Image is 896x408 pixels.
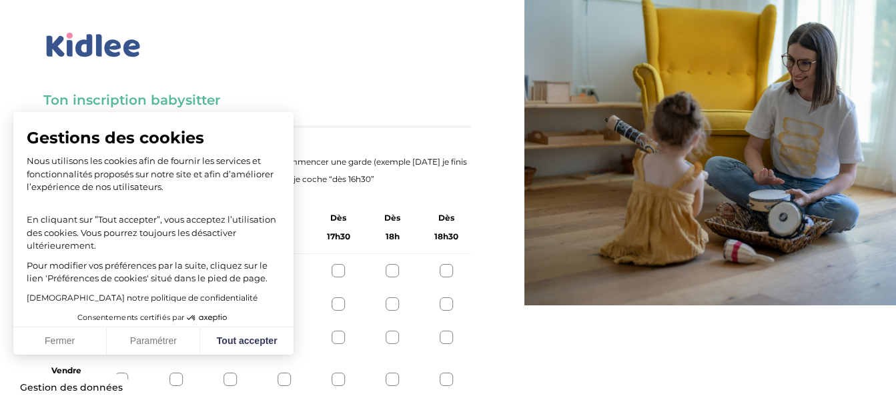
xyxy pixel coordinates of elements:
span: Gestions des cookies [27,128,280,148]
button: Consentements certifiés par [71,309,236,327]
h3: Ton inscription babysitter [43,91,471,109]
span: Dès [438,209,454,227]
span: Gestion des données [20,382,123,394]
span: 17h30 [327,228,350,245]
p: Nous utilisons les cookies afin de fournir les services et fonctionnalités proposés sur notre sit... [27,155,280,194]
button: Paramétrer [107,327,200,355]
span: Dès [384,209,400,227]
span: Dès [330,209,346,227]
a: [DEMOGRAPHIC_DATA] notre politique de confidentialité [27,293,258,303]
span: 18h30 [434,228,458,245]
button: Fermer le widget sans consentement [12,374,131,402]
button: Fermer [13,327,107,355]
span: 18h [386,228,400,245]
svg: Axeptio [187,298,227,338]
span: Consentements certifiés par [77,314,184,321]
p: Pour modifier vos préférences par la suite, cliquez sur le lien 'Préférences de cookies' situé da... [27,259,280,285]
p: En cliquant sur ”Tout accepter”, vous acceptez l’utilisation des cookies. Vous pourrez toujours l... [27,201,280,253]
label: Vendredi [51,362,84,397]
button: Tout accepter [200,327,294,355]
img: logo_kidlee_bleu [43,30,143,61]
